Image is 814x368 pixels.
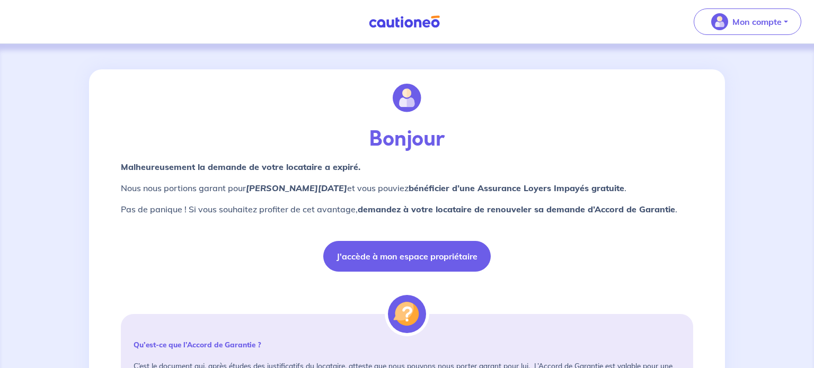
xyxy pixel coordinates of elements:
[358,204,675,214] strong: demandez à votre locataire de renouveler sa demande d’Accord de Garantie
[121,182,693,194] p: Nous nous portions garant pour et vous pouviez .
[246,183,347,193] em: [PERSON_NAME][DATE]
[134,340,261,349] strong: Qu’est-ce que l’Accord de Garantie ?
[388,295,426,333] img: illu_alert_question.svg
[732,15,782,28] p: Mon compte
[121,127,693,152] p: Bonjour
[365,15,444,29] img: Cautioneo
[323,241,491,272] button: J'accède à mon espace propriétaire
[694,8,801,35] button: illu_account_valid_menu.svgMon compte
[121,203,693,216] p: Pas de panique ! Si vous souhaitez profiter de cet avantage, .
[393,84,421,112] img: illu_account.svg
[409,183,624,193] strong: bénéficier d’une Assurance Loyers Impayés gratuite
[711,13,728,30] img: illu_account_valid_menu.svg
[121,161,360,172] strong: Malheureusement la demande de votre locataire a expiré.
